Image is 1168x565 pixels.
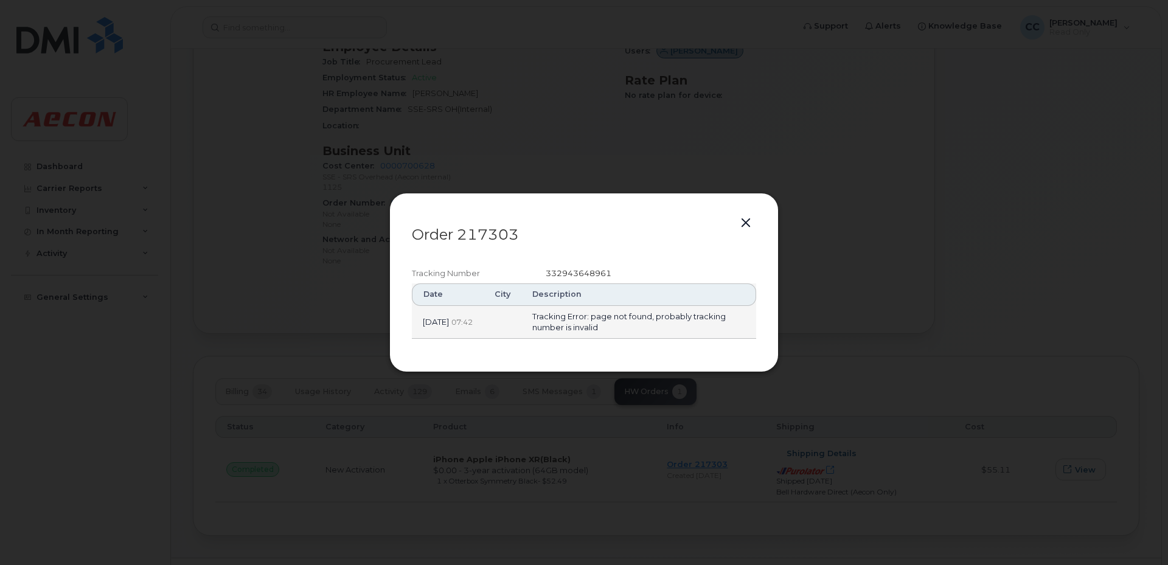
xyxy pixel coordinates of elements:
[521,306,756,339] td: Tracking Error: page not found, probably tracking number is invalid
[412,227,756,242] p: Order 217303
[521,283,756,305] th: Description
[423,317,449,327] span: [DATE]
[484,283,521,305] th: City
[451,317,473,327] span: 07:42
[412,283,484,305] th: Date
[611,268,621,278] a: Open shipping details in new tab
[412,268,546,281] div: Tracking Number
[546,268,611,278] span: 332943648961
